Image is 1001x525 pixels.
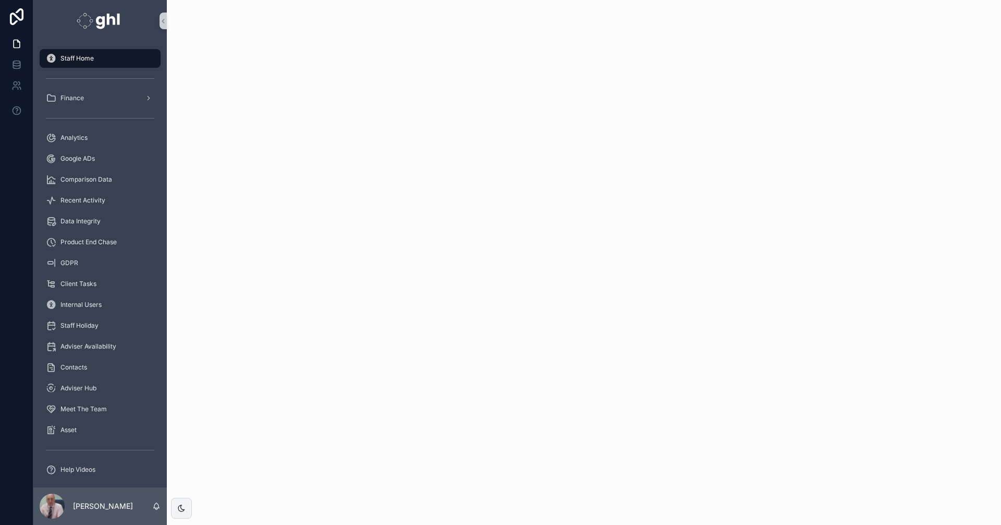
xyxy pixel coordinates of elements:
span: Recent Activity [60,196,105,205]
a: Analytics [40,128,161,147]
a: Staff Holiday [40,316,161,335]
span: Asset [60,426,77,434]
p: [PERSON_NAME] [73,501,133,511]
a: Product End Chase [40,233,161,252]
span: Product End Chase [60,238,117,246]
div: scrollable content [33,42,167,487]
a: GDPR [40,254,161,272]
a: Contacts [40,358,161,377]
span: Data Integrity [60,217,101,225]
span: Google ADs [60,154,95,163]
span: Internal Users [60,301,102,309]
a: Client Tasks [40,275,161,293]
a: Internal Users [40,295,161,314]
span: Staff Holiday [60,321,99,330]
a: Recent Activity [40,191,161,210]
img: App logo [77,13,123,29]
span: GDPR [60,259,78,267]
span: Analytics [60,134,88,142]
a: Adviser Hub [40,379,161,398]
a: Google ADs [40,149,161,168]
span: Client Tasks [60,280,96,288]
span: Adviser Availability [60,342,116,351]
span: Help Videos [60,466,95,474]
span: Adviser Hub [60,384,96,392]
a: Comparison Data [40,170,161,189]
a: Asset [40,421,161,439]
a: Meet The Team [40,400,161,419]
a: Data Integrity [40,212,161,231]
span: Contacts [60,363,87,372]
span: Comparison Data [60,175,112,184]
a: Finance [40,89,161,108]
span: Finance [60,94,84,102]
span: Staff Home [60,54,94,63]
a: Staff Home [40,49,161,68]
span: Meet The Team [60,405,107,413]
a: Adviser Availability [40,337,161,356]
a: Help Videos [40,460,161,479]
